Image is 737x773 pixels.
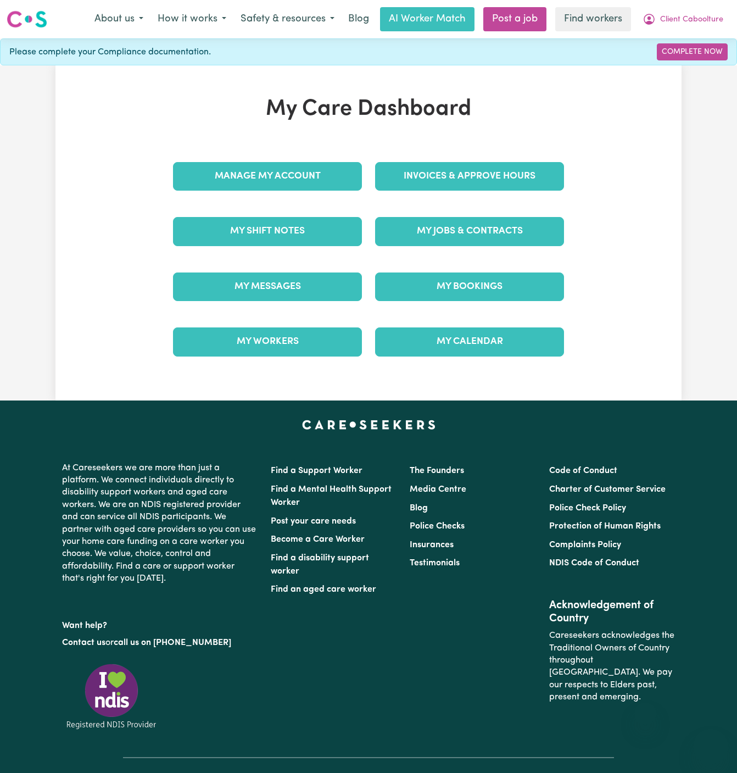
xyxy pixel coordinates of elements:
a: My Workers [173,327,362,356]
a: Complete Now [657,43,728,60]
a: Find a Support Worker [271,466,362,475]
a: Find a disability support worker [271,554,369,576]
iframe: Button to launch messaging window [693,729,728,764]
a: Police Checks [410,522,465,531]
button: About us [87,8,150,31]
p: or [62,632,258,653]
a: Charter of Customer Service [549,485,666,494]
img: Careseekers logo [7,9,47,29]
a: Blog [410,504,428,513]
a: Complaints Policy [549,541,621,549]
a: AI Worker Match [380,7,474,31]
a: Testimonials [410,559,460,568]
a: The Founders [410,466,464,475]
a: Find workers [555,7,631,31]
button: My Account [635,8,730,31]
img: Registered NDIS provider [62,662,161,731]
a: Post a job [483,7,546,31]
a: Protection of Human Rights [549,522,661,531]
a: My Messages [173,273,362,301]
button: Safety & resources [233,8,342,31]
a: Find an aged care worker [271,585,376,594]
a: Post your care needs [271,517,356,526]
a: Invoices & Approve Hours [375,162,564,191]
a: NDIS Code of Conduct [549,559,639,568]
a: Careseekers home page [302,420,436,429]
a: Manage My Account [173,162,362,191]
a: Blog [342,7,376,31]
button: How it works [150,8,233,31]
iframe: Close message [634,703,656,725]
p: Want help? [62,615,258,632]
h1: My Care Dashboard [166,96,571,123]
a: Become a Care Worker [271,535,365,544]
a: Find a Mental Health Support Worker [271,485,392,507]
a: Media Centre [410,485,466,494]
a: My Jobs & Contracts [375,217,564,246]
p: Careseekers acknowledges the Traditional Owners of Country throughout [GEOGRAPHIC_DATA]. We pay o... [549,625,675,708]
a: My Shift Notes [173,217,362,246]
span: Please complete your Compliance documentation. [9,46,211,59]
a: call us on [PHONE_NUMBER] [114,638,231,647]
a: Code of Conduct [549,466,617,475]
a: Careseekers logo [7,7,47,32]
a: Contact us [62,638,105,647]
p: At Careseekers we are more than just a platform. We connect individuals directly to disability su... [62,458,258,590]
a: My Bookings [375,273,564,301]
a: My Calendar [375,327,564,356]
a: Police Check Policy [549,504,626,513]
a: Insurances [410,541,454,549]
h2: Acknowledgement of Country [549,599,675,625]
span: Client Caboolture [660,14,723,26]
